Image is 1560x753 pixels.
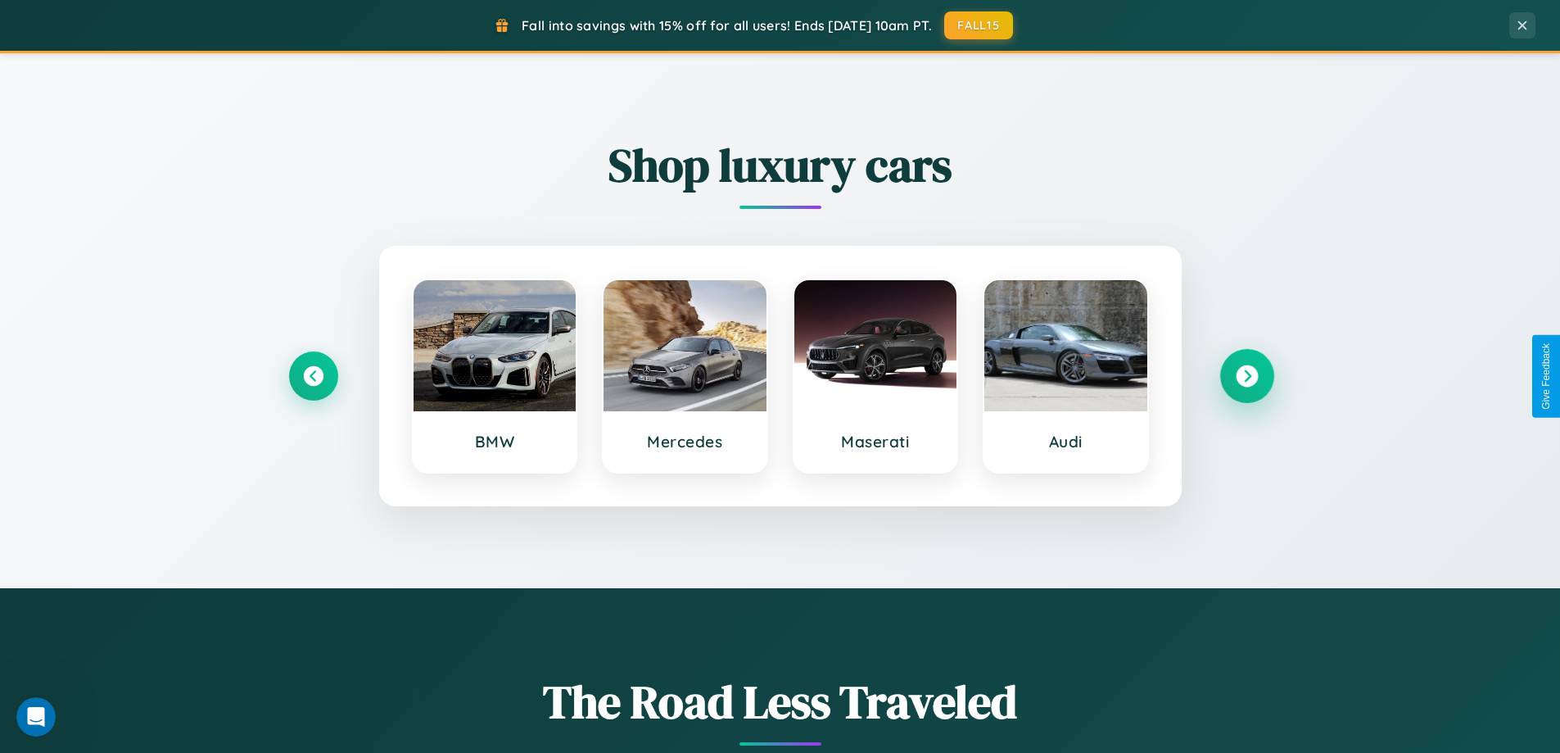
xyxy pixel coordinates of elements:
[944,11,1013,39] button: FALL15
[1540,343,1552,410] div: Give Feedback
[620,432,750,451] h3: Mercedes
[522,17,932,34] span: Fall into savings with 15% off for all users! Ends [DATE] 10am PT.
[289,134,1272,197] h2: Shop luxury cars
[289,670,1272,733] h1: The Road Less Traveled
[811,432,941,451] h3: Maserati
[16,697,56,737] iframe: Intercom live chat
[1001,432,1131,451] h3: Audi
[430,432,560,451] h3: BMW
